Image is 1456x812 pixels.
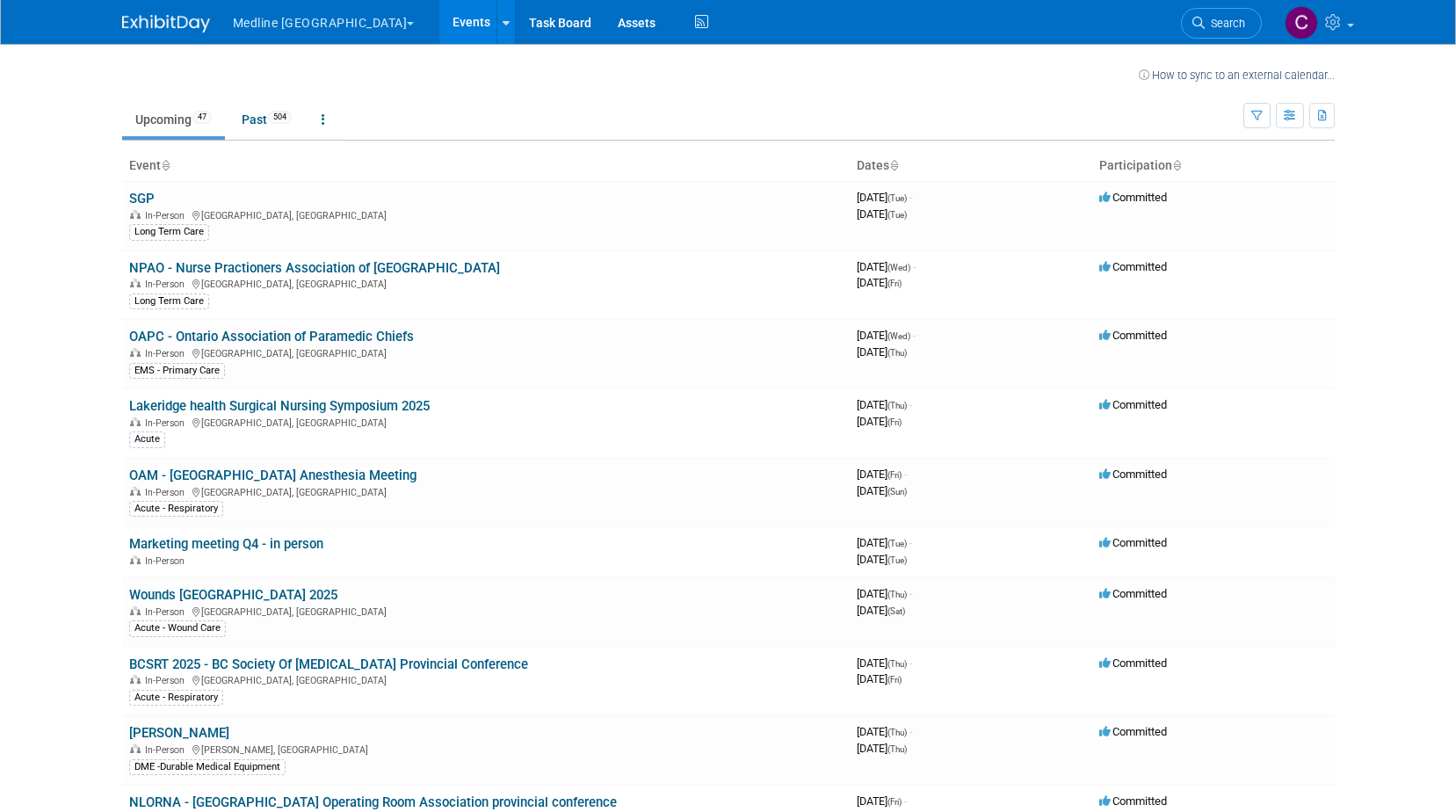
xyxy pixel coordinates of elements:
span: - [909,191,912,204]
span: In-Person [145,606,190,618]
a: SGP [129,191,155,207]
div: [PERSON_NAME], [GEOGRAPHIC_DATA] [129,742,843,756]
span: (Tue) [887,193,907,203]
img: In-Person Event [130,348,141,357]
div: Acute - Respiratory [129,690,223,706]
img: Camille Ramin [1285,6,1318,40]
span: In-Person [145,675,190,686]
a: Search [1181,8,1262,39]
span: In-Person [145,555,190,567]
span: Committed [1099,536,1167,549]
span: - [909,398,912,411]
span: [DATE] [857,345,907,359]
span: (Thu) [887,590,907,599]
a: Sort by Start Date [889,158,898,172]
div: [GEOGRAPHIC_DATA], [GEOGRAPHIC_DATA] [129,345,843,359]
a: Past504 [228,103,305,136]
span: (Tue) [887,539,907,548]
img: ExhibitDay [122,15,210,33]
span: - [904,468,907,481]
div: [GEOGRAPHIC_DATA], [GEOGRAPHIC_DATA] [129,415,843,429]
a: OAPC - Ontario Association of Paramedic Chiefs [129,329,414,344]
span: [DATE] [857,725,912,738]
img: In-Person Event [130,744,141,753]
span: (Tue) [887,555,907,565]
span: (Fri) [887,279,902,288]
span: (Sun) [887,487,907,497]
span: (Fri) [887,417,902,427]
span: (Tue) [887,210,907,220]
div: Long Term Care [129,224,209,240]
th: Event [122,151,850,181]
a: NPAO - Nurse Practioners Association of [GEOGRAPHIC_DATA] [129,260,500,276]
a: Sort by Participation Type [1172,158,1181,172]
a: BCSRT 2025 - BC Society Of [MEDICAL_DATA] Provincial Conference [129,656,528,672]
span: [DATE] [857,742,907,755]
img: In-Person Event [130,417,141,426]
span: Committed [1099,329,1167,342]
span: - [909,587,912,600]
a: How to sync to an external calendar... [1139,69,1335,82]
div: Acute [129,431,165,447]
span: (Thu) [887,744,907,754]
span: (Thu) [887,401,907,410]
img: In-Person Event [130,606,141,615]
span: [DATE] [857,587,912,600]
div: DME -Durable Medical Equipment [129,759,286,775]
th: Participation [1092,151,1335,181]
span: (Fri) [887,675,902,685]
span: - [913,329,916,342]
span: Committed [1099,725,1167,738]
span: (Thu) [887,659,907,669]
span: 47 [192,111,212,124]
span: [DATE] [857,207,907,221]
img: In-Person Event [130,279,141,287]
span: Search [1205,17,1245,30]
img: In-Person Event [130,675,141,684]
div: Acute - Respiratory [129,501,223,517]
div: [GEOGRAPHIC_DATA], [GEOGRAPHIC_DATA] [129,672,843,686]
span: - [913,260,916,273]
div: Long Term Care [129,294,209,309]
a: OAM - [GEOGRAPHIC_DATA] Anesthesia Meeting [129,468,417,483]
span: [DATE] [857,656,912,670]
span: [DATE] [857,794,907,808]
span: (Wed) [887,263,910,272]
span: (Fri) [887,470,902,480]
span: [DATE] [857,604,905,617]
span: Committed [1099,794,1167,808]
span: In-Person [145,210,190,221]
span: In-Person [145,348,190,359]
span: (Sat) [887,606,905,616]
span: [DATE] [857,260,916,273]
span: - [909,725,912,738]
span: Committed [1099,656,1167,670]
span: 504 [268,111,292,124]
div: [GEOGRAPHIC_DATA], [GEOGRAPHIC_DATA] [129,276,843,290]
a: Lakeridge health Surgical Nursing Symposium 2025 [129,398,430,414]
th: Dates [850,151,1092,181]
span: [DATE] [857,536,912,549]
div: [GEOGRAPHIC_DATA], [GEOGRAPHIC_DATA] [129,207,843,221]
span: (Thu) [887,348,907,358]
a: Sort by Event Name [161,158,170,172]
span: Committed [1099,468,1167,481]
span: Committed [1099,398,1167,411]
span: [DATE] [857,553,907,566]
div: EMS - Primary Care [129,363,225,379]
div: [GEOGRAPHIC_DATA], [GEOGRAPHIC_DATA] [129,604,843,618]
a: Marketing meeting Q4 - in person [129,536,323,552]
span: In-Person [145,487,190,498]
a: [PERSON_NAME] [129,725,229,741]
span: (Thu) [887,728,907,737]
span: [DATE] [857,468,907,481]
img: In-Person Event [130,210,141,219]
span: In-Person [145,417,190,429]
span: - [904,794,907,808]
a: Wounds [GEOGRAPHIC_DATA] 2025 [129,587,337,603]
span: In-Person [145,744,190,756]
span: [DATE] [857,484,907,497]
span: [DATE] [857,672,902,685]
span: [DATE] [857,276,902,289]
div: [GEOGRAPHIC_DATA], [GEOGRAPHIC_DATA] [129,484,843,498]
